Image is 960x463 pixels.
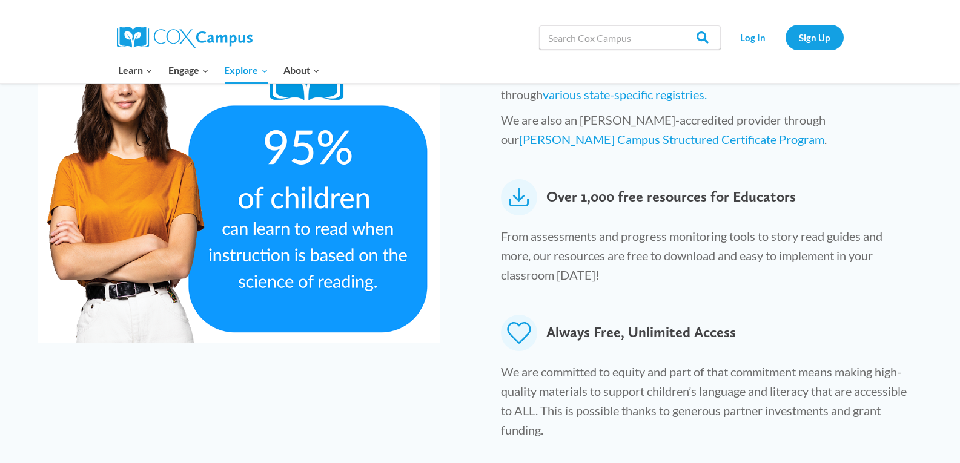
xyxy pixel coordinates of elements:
[727,25,780,50] a: Log In
[276,57,328,83] button: Child menu of About
[543,87,707,102] a: various state-specific registries.
[501,110,913,155] p: We are also an [PERSON_NAME]-accredited provider through our .
[117,27,253,48] img: Cox Campus
[161,57,217,83] button: Child menu of Engage
[38,15,441,343] img: Frame 13 (1)
[501,65,913,110] p: [PERSON_NAME] Campus is an IACET-accredited provider and is approved through
[111,57,161,83] button: Child menu of Learn
[546,315,736,351] span: Always Free, Unlimited Access
[546,179,796,215] span: Over 1,000 free resources for Educators
[217,57,276,83] button: Child menu of Explore
[111,57,328,83] nav: Primary Navigation
[786,25,844,50] a: Sign Up
[519,132,824,146] a: [PERSON_NAME] Campus Structured Certificate Program
[501,362,913,445] p: We are committed to equity and part of that commitment means making high-quality materials to sup...
[539,25,721,50] input: Search Cox Campus
[727,25,844,50] nav: Secondary Navigation
[501,226,913,291] p: From assessments and progress monitoring tools to story read guides and more, our resources are f...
